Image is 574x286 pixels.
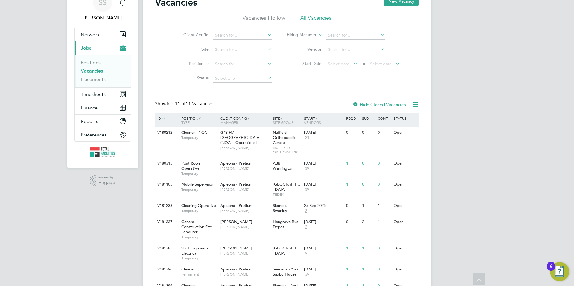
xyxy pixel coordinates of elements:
[304,246,343,251] div: [DATE]
[273,120,293,125] span: Site Group
[220,203,252,208] span: Apleona - Pretium
[181,130,207,135] span: Cleaner - NOC
[75,88,131,101] button: Timesheets
[220,145,270,150] span: [PERSON_NAME]
[304,225,308,230] span: 2
[181,182,214,187] span: Mobile Supervisor
[220,272,270,277] span: [PERSON_NAME]
[220,219,252,224] span: [PERSON_NAME]
[392,264,418,275] div: Open
[345,200,360,211] div: 0
[156,158,177,169] div: V180315
[181,208,217,213] span: Temporary
[273,182,300,192] span: [GEOGRAPHIC_DATA]
[90,147,115,157] img: tfrecruitment-logo-retina.png
[345,113,360,123] div: Reqd
[376,179,392,190] div: 0
[181,171,217,176] span: Temporary
[273,219,298,229] span: Hengrove Bus Depot
[156,127,177,138] div: V180212
[282,32,316,38] label: Hiring Manager
[81,91,106,97] span: Timesheets
[273,161,293,171] span: ABB Warrington
[392,158,418,169] div: Open
[361,127,376,138] div: 0
[550,262,569,281] button: Open Resource Center, 6 new notifications
[213,60,272,68] input: Search for...
[75,41,131,55] button: Jobs
[81,68,103,74] a: Vacancies
[220,225,270,229] span: [PERSON_NAME]
[304,166,310,171] span: 39
[175,101,186,107] span: 11 of
[220,246,252,251] span: [PERSON_NAME]
[376,158,392,169] div: 0
[81,76,106,82] a: Placements
[181,161,201,171] span: Post Room Operative
[75,101,131,114] button: Finance
[392,243,418,254] div: Open
[392,216,418,228] div: Open
[181,272,217,277] span: Permanent
[392,179,418,190] div: Open
[219,113,271,127] div: Client Config /
[220,182,252,187] span: Apleona - Pretium
[392,127,418,138] div: Open
[304,135,310,140] span: 21
[273,203,290,213] span: Siemens - Swanley
[220,267,252,272] span: Apleona - Pretium
[75,55,131,87] div: Jobs
[304,267,343,272] div: [DATE]
[81,45,91,51] span: Jobs
[174,46,209,52] label: Site
[361,200,376,211] div: 1
[328,61,349,67] span: Select date
[376,243,392,254] div: 0
[181,203,216,208] span: Cleaning Operative
[376,127,392,138] div: 0
[345,216,360,228] div: 0
[345,158,360,169] div: 1
[287,61,322,66] label: Start Date
[98,180,115,185] span: Engage
[81,60,101,65] a: Positions
[376,264,392,275] div: 0
[304,203,343,208] div: 25 Sep 2025
[174,75,209,81] label: Status
[345,127,360,138] div: 0
[376,200,392,211] div: 1
[304,130,343,135] div: [DATE]
[361,216,376,228] div: 2
[273,145,301,155] span: NUFFIELD ORTHOPAEDIC
[220,166,270,171] span: [PERSON_NAME]
[90,175,116,186] a: Powered byEngage
[75,28,131,41] button: Network
[345,179,360,190] div: 1
[213,46,272,54] input: Search for...
[273,267,299,277] span: Siemens - York Saxby House
[352,102,406,107] label: Hide Closed Vacancies
[81,32,100,37] span: Network
[98,175,115,180] span: Powered by
[181,219,212,234] span: General Construction Site Labourer
[175,101,213,107] span: 11 Vacancies
[156,200,177,211] div: V181238
[304,187,310,192] span: 39
[213,74,272,83] input: Select one
[304,219,343,225] div: [DATE]
[359,60,367,67] span: To
[75,115,131,128] button: Reports
[81,118,98,124] span: Reports
[273,246,300,256] span: [GEOGRAPHIC_DATA]
[376,216,392,228] div: 1
[361,243,376,254] div: 1
[392,200,418,211] div: Open
[177,113,219,127] div: Position /
[220,208,270,213] span: [PERSON_NAME]
[376,113,392,123] div: Conf
[181,246,208,256] span: Shift Engineer - Electrical
[155,101,215,107] div: Showing
[181,256,217,261] span: Temporary
[361,113,376,123] div: Sub
[220,120,238,125] span: Manager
